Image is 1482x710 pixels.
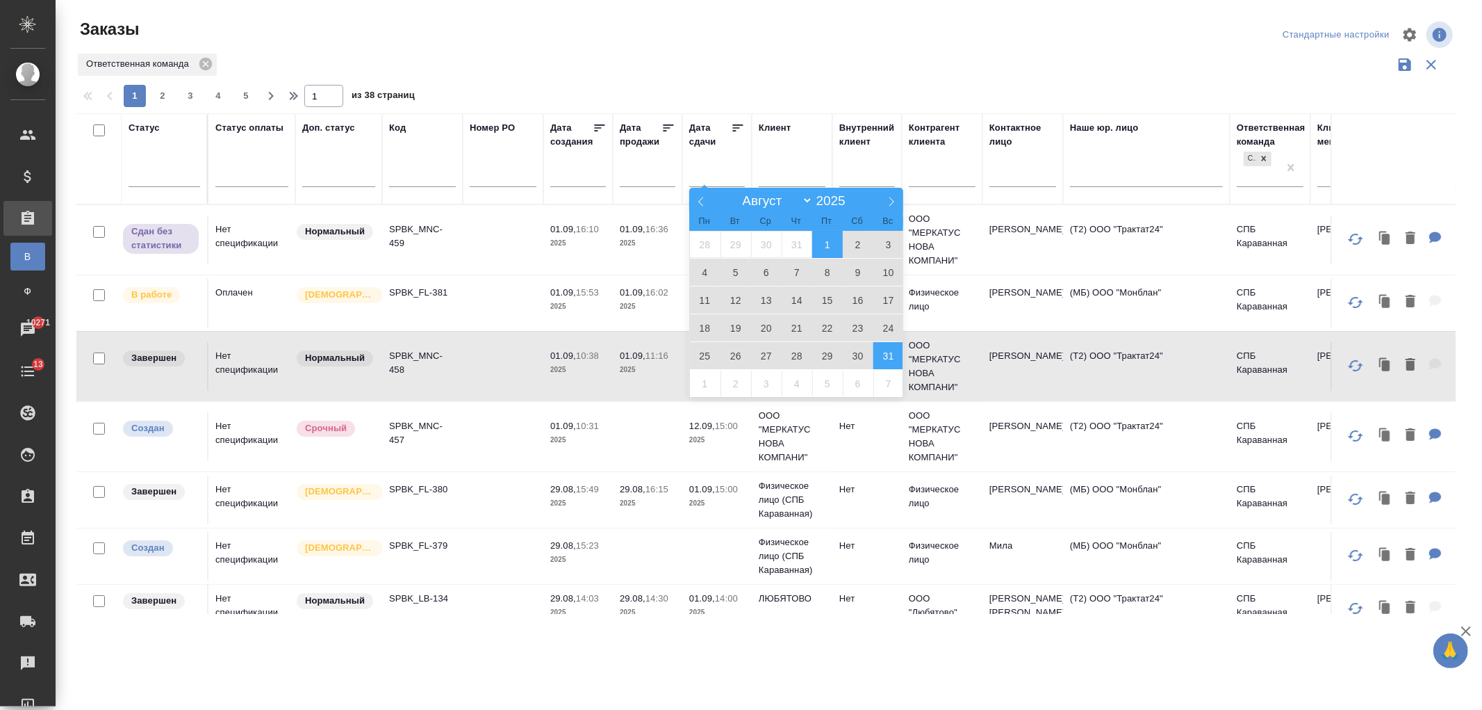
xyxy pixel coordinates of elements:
[620,606,675,620] p: 2025
[305,541,374,555] p: [DEMOGRAPHIC_DATA]
[1426,22,1456,48] span: Посмотреть информацию
[389,286,456,300] p: SPBK_FL-381
[208,412,295,461] td: Нет спецификации
[645,224,668,234] p: 16:36
[721,342,751,369] span: Август 26, 2025
[721,231,751,258] span: Июль 29, 2025
[843,287,873,314] span: Август 16, 2025
[1392,51,1418,78] button: Сохранить фильтры
[1399,485,1422,513] button: Удалить
[151,85,174,107] button: 2
[1372,594,1399,622] button: Клонировать
[689,593,715,604] p: 01.09,
[689,433,745,447] p: 2025
[909,339,975,394] p: ООО "МЕРКАТУС НОВА КОМПАНИ"
[1310,342,1391,391] td: [PERSON_NAME]
[873,370,904,397] span: Сентябрь 7, 2025
[720,217,750,226] span: Вт
[1063,216,1230,264] td: (Т2) ООО "Трактат24"
[645,350,668,361] p: 11:16
[909,121,975,149] div: Контрагент клиента
[812,342,843,369] span: Август 29, 2025
[909,286,975,314] p: Физическое лицо
[1244,152,1256,166] div: СПБ Караванная
[839,592,895,606] p: Нет
[576,287,599,298] p: 15:53
[1063,412,1230,461] td: (Т2) ООО "Трактат24"
[689,121,731,149] div: Дата сдачи
[909,483,975,510] p: Физическое лицо
[782,314,812,341] span: Август 21, 2025
[305,421,347,435] p: Срочный
[1339,286,1372,319] button: Обновить
[1230,476,1310,524] td: СПБ Караванная
[550,553,606,567] p: 2025
[131,594,176,608] p: Завершен
[759,409,825,465] p: ООО "МЕРКАТУС НОВА КОМПАНИ"
[689,421,715,431] p: 12.09,
[782,287,812,314] span: Август 14, 2025
[1230,216,1310,264] td: СПБ Караванная
[1063,476,1230,524] td: (МБ) ООО "Монблан"
[550,300,606,314] p: 2025
[1439,636,1463,665] span: 🙏
[1339,349,1372,382] button: Обновить
[208,585,295,634] td: Нет спецификации
[1372,288,1399,316] button: Клонировать
[1279,24,1393,46] div: split button
[131,288,172,302] p: В работе
[208,279,295,328] td: Оплачен
[1317,121,1384,149] div: Клиентские менеджеры
[17,250,38,264] span: В
[982,585,1063,634] td: [PERSON_NAME] [PERSON_NAME]
[873,217,903,226] span: Вс
[782,370,812,397] span: Сентябрь 4, 2025
[689,497,745,510] p: 2025
[813,193,857,209] input: Год
[989,121,1056,149] div: Контактное лицо
[812,259,843,286] span: Август 8, 2025
[721,287,751,314] span: Август 12, 2025
[1063,342,1230,391] td: (Т2) ООО "Трактат24"
[131,485,176,499] p: Завершен
[873,231,904,258] span: Август 3, 2025
[10,277,45,305] a: Ф
[839,419,895,433] p: Нет
[389,592,456,606] p: SPBK_LB-134
[550,350,576,361] p: 01.09,
[550,540,576,551] p: 29.08,
[550,497,606,510] p: 2025
[389,121,406,135] div: Код
[620,121,661,149] div: Дата продажи
[843,231,873,258] span: Август 2, 2025
[576,421,599,431] p: 10:31
[1339,419,1372,453] button: Обновить
[1230,412,1310,461] td: СПБ Караванная
[1230,279,1310,328] td: СПБ Караванная
[842,217,873,226] span: Сб
[843,259,873,286] span: Август 9, 2025
[235,85,257,107] button: 5
[982,412,1063,461] td: [PERSON_NAME]
[131,421,165,435] p: Создан
[982,476,1063,524] td: [PERSON_NAME]
[620,497,675,510] p: 2025
[620,593,645,604] p: 29.08,
[208,476,295,524] td: Нет спецификации
[1339,223,1372,256] button: Обновить
[3,354,52,389] a: 13
[812,314,843,341] span: Август 22, 2025
[131,351,176,365] p: Завершен
[352,87,415,107] span: из 38 страниц
[812,370,843,397] span: Сентябрь 5, 2025
[812,287,843,314] span: Август 15, 2025
[1230,585,1310,634] td: СПБ Караванная
[1372,485,1399,513] button: Клонировать
[620,236,675,250] p: 2025
[620,350,645,361] p: 01.09,
[550,593,576,604] p: 29.08,
[689,484,715,494] p: 01.09,
[1310,412,1391,461] td: [PERSON_NAME]
[295,483,375,501] div: Выставляется автоматически для первых 3 заказов нового контактного лица. Особое внимание
[1063,279,1230,328] td: (МБ) ООО "Монблан"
